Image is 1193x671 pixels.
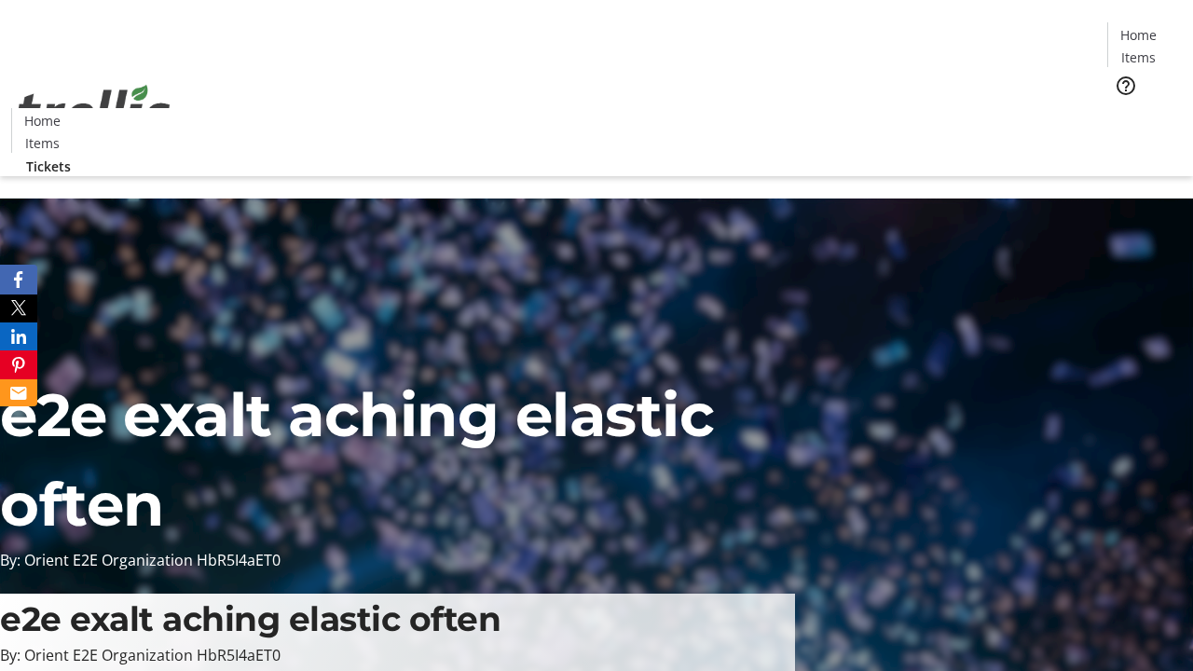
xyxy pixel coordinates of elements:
a: Items [12,133,72,153]
a: Tickets [1107,108,1182,128]
button: Help [1107,67,1145,104]
img: Orient E2E Organization HbR5I4aET0's Logo [11,64,177,157]
span: Tickets [26,157,71,176]
span: Items [25,133,60,153]
a: Home [12,111,72,130]
span: Home [1120,25,1157,45]
span: Tickets [1122,108,1167,128]
a: Home [1108,25,1168,45]
a: Tickets [11,157,86,176]
a: Items [1108,48,1168,67]
span: Home [24,111,61,130]
span: Items [1121,48,1156,67]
